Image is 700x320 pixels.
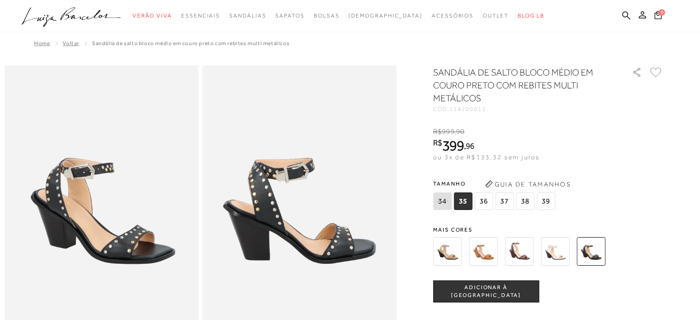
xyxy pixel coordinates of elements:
[518,7,544,24] a: BLOG LB
[466,141,474,151] span: 96
[432,7,474,24] a: noSubCategoriesText
[482,177,574,192] button: Guia de Tamanhos
[348,12,422,19] span: [DEMOGRAPHIC_DATA]
[433,177,557,191] span: Tamanho
[314,7,340,24] a: noSubCategoriesText
[577,237,605,266] img: SANDÁLIA DE SALTO BLOCO MÉDIO EM COURO PRETO COM REBITES MULTI METÁLICOS
[505,237,533,266] img: SANDÁLIA DE SALTO BLOCO MÉDIO EM COURO CAFÉ COM REBITES MULTI METÁLICOS
[229,7,266,24] a: noSubCategoriesText
[133,12,172,19] span: Verão Viva
[455,128,465,136] i: ,
[433,66,606,105] h1: SANDÁLIA DE SALTO BLOCO MÉDIO EM COURO PRETO COM REBITES MULTI METÁLICOS
[518,12,544,19] span: BLOG LB
[63,40,79,47] a: Voltar
[275,12,304,19] span: Sapatos
[181,7,220,24] a: noSubCategoriesText
[314,12,340,19] span: Bolsas
[34,40,50,47] a: Home
[516,192,534,210] span: 38
[483,12,509,19] span: Outlet
[275,7,304,24] a: noSubCategoriesText
[454,192,472,210] span: 35
[652,10,665,23] button: 0
[433,192,451,210] span: 34
[659,9,665,16] span: 0
[433,139,442,147] i: R$
[181,12,220,19] span: Essenciais
[432,12,474,19] span: Acessórios
[442,137,464,154] span: 399
[92,40,289,47] span: SANDÁLIA DE SALTO BLOCO MÉDIO EM COURO PRETO COM REBITES MULTI METÁLICOS
[433,237,462,266] img: SANDÁLIA DE SALTO BLOCO MÉDIO EM CAMURÇA BEGE COM REBITES MULTI METÁLICOS
[537,192,555,210] span: 39
[495,192,514,210] span: 37
[442,128,454,136] span: 999
[433,106,617,112] div: CÓD:
[433,153,539,161] span: ou 3x de R$133,32 sem juros
[434,284,538,300] span: ADICIONAR À [GEOGRAPHIC_DATA]
[133,7,172,24] a: noSubCategoriesText
[348,7,422,24] a: noSubCategoriesText
[229,12,266,19] span: Sandálias
[483,7,509,24] a: noSubCategoriesText
[450,106,486,112] span: 138200012
[456,128,464,136] span: 90
[541,237,569,266] img: SANDÁLIA DE SALTO BLOCO MÉDIO EM COURO OFF WHITE COM REBITES MULTI METÁLICOS
[433,227,663,233] span: Mais cores
[474,192,493,210] span: 36
[433,280,539,303] button: ADICIONAR À [GEOGRAPHIC_DATA]
[469,237,498,266] img: SANDÁLIA DE SALTO BLOCO MÉDIO EM CAMURÇA CARAMELO COM REBITES MULTI METÁLICOS
[464,142,474,150] i: ,
[433,128,442,136] i: R$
